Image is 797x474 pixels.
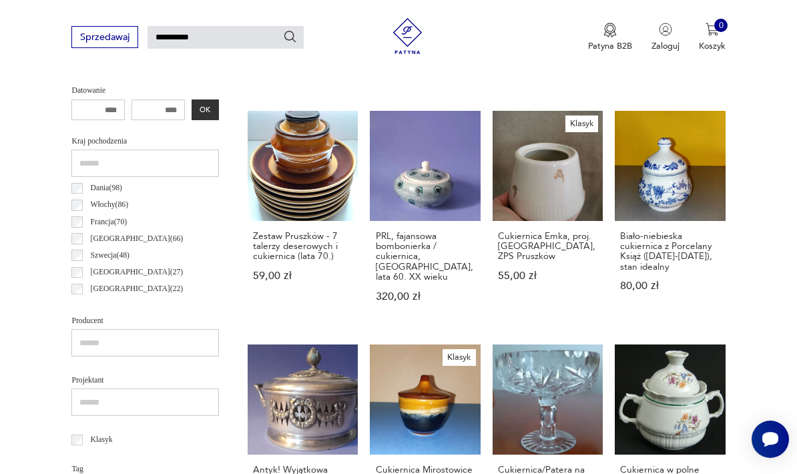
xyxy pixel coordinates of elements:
a: PRL, fajansowa bombonierka / cukiernica, Włocławek, lata 60. XX wiekuPRL, fajansowa bombonierka /... [370,111,480,325]
h3: Zestaw Pruszków - 7 talerzy deserowych i cukiernica (lata 70.) [253,231,352,262]
p: Datowanie [71,84,219,97]
img: Ikonka użytkownika [659,23,672,36]
p: Koszyk [699,40,726,52]
p: Klasyk [91,433,113,447]
p: Kraj pochodzenia [71,135,219,148]
p: Patyna B2B [588,40,632,52]
h3: PRL, fajansowa bombonierka / cukiernica, [GEOGRAPHIC_DATA], lata 60. XX wieku [376,231,475,282]
img: Patyna - sklep z meblami i dekoracjami vintage [385,18,430,54]
p: Czechy ( 21 ) [91,299,127,312]
h3: Biało-niebieska cukiernica z Porcelany Książ ([DATE]-[DATE]), stan idealny [620,231,720,272]
img: Ikona medalu [603,23,617,37]
p: [GEOGRAPHIC_DATA] ( 27 ) [91,266,184,279]
p: [GEOGRAPHIC_DATA] ( 66 ) [91,232,184,246]
button: 0Koszyk [699,23,726,52]
p: Projektant [71,374,219,387]
a: KlasykCukiernica Emka, proj. Gołajewska, ZPS PruszkówCukiernica Emka, proj. [GEOGRAPHIC_DATA], ZP... [493,111,603,325]
a: Sprzedawaj [71,34,138,42]
p: [GEOGRAPHIC_DATA] ( 22 ) [91,282,184,296]
p: Zaloguj [651,40,680,52]
iframe: Smartsupp widget button [752,421,789,458]
p: Szwecja ( 48 ) [91,249,129,262]
button: OK [192,99,219,121]
h3: Cukiernica Emka, proj. [GEOGRAPHIC_DATA], ZPS Pruszków [498,231,597,262]
p: Dania ( 98 ) [91,182,122,195]
p: 55,00 zł [498,271,597,281]
button: Szukaj [283,29,298,44]
button: Sprzedawaj [71,26,138,48]
button: Zaloguj [651,23,680,52]
p: Producent [71,314,219,328]
p: 320,00 zł [376,292,475,302]
button: Patyna B2B [588,23,632,52]
p: 59,00 zł [253,271,352,281]
p: Włochy ( 86 ) [91,198,129,212]
p: 80,00 zł [620,281,720,291]
img: Ikona koszyka [706,23,719,36]
a: Ikona medaluPatyna B2B [588,23,632,52]
a: Zestaw Pruszków - 7 talerzy deserowych i cukiernica (lata 70.)Zestaw Pruszków - 7 talerzy deserow... [248,111,358,325]
p: Francja ( 70 ) [91,216,127,229]
a: Biało-niebieska cukiernica z Porcelany Książ (1985-2004), stan idealnyBiało-niebieska cukiernica ... [615,111,725,325]
div: 0 [714,19,728,32]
